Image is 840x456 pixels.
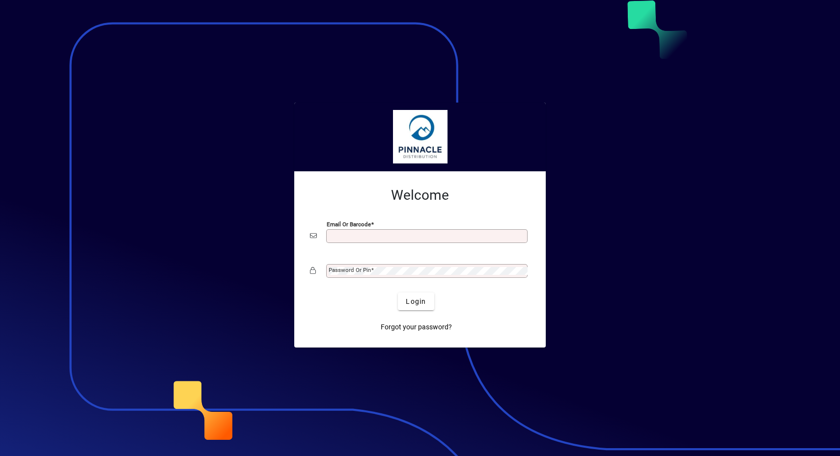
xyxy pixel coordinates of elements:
[327,221,371,228] mat-label: Email or Barcode
[377,318,456,336] a: Forgot your password?
[329,267,371,273] mat-label: Password or Pin
[398,293,434,310] button: Login
[381,322,452,332] span: Forgot your password?
[310,187,530,204] h2: Welcome
[406,296,426,307] span: Login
